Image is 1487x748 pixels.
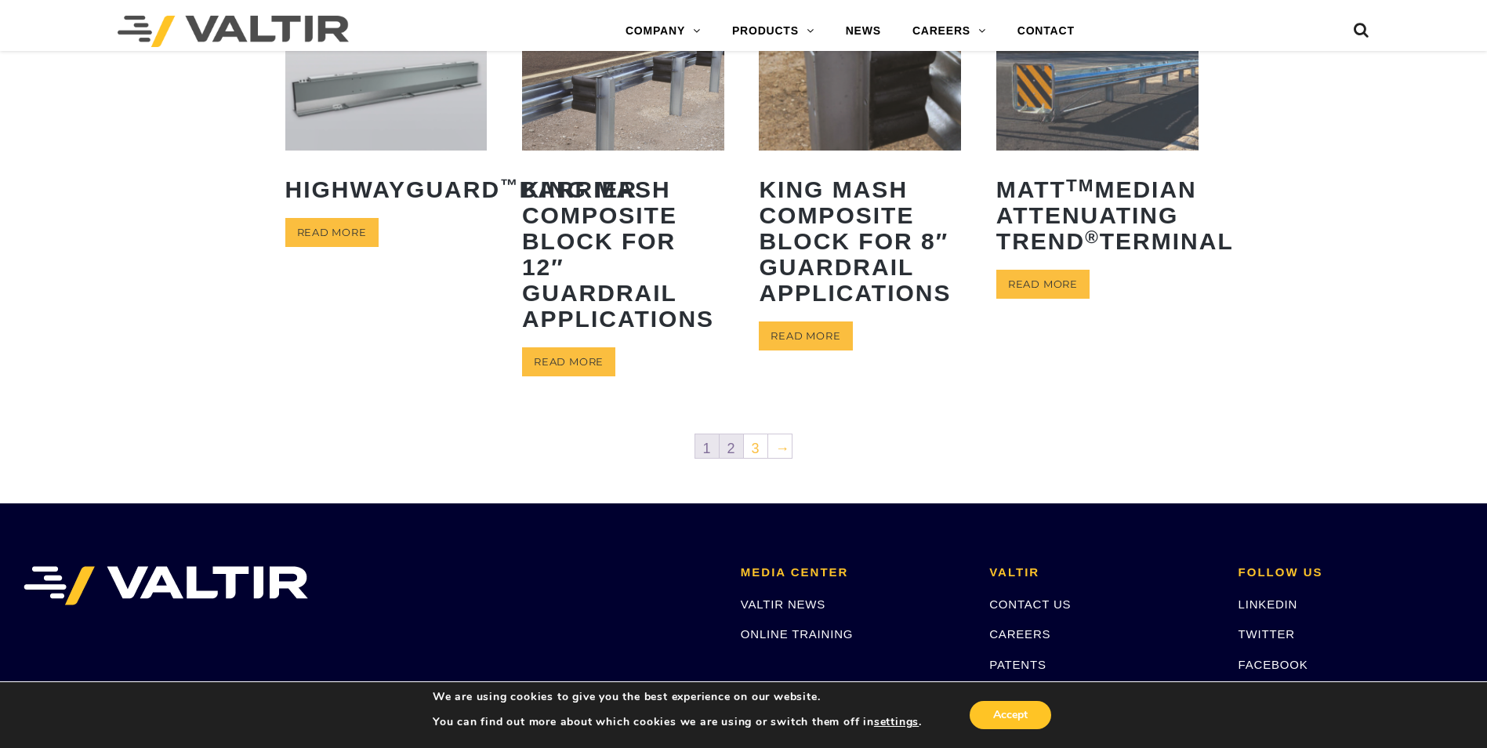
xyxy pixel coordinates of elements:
a: MATTTMMedian Attenuating TREND®Terminal [996,24,1199,266]
a: CONTACT US [989,597,1071,611]
a: Read more about “MATTTM Median Attenuating TREND® Terminal” [996,270,1090,299]
h2: MEDIA CENTER [741,566,966,579]
p: You can find out more about which cookies we are using or switch them off in . [433,715,922,729]
a: Read more about “HighwayGuard™ Barrier” [285,218,379,247]
h2: King MASH Composite Block for 12″ Guardrail Applications [522,165,724,343]
a: CONTACT [1002,16,1090,47]
img: VALTIR [24,566,308,605]
h2: MATT Median Attenuating TREND Terminal [996,165,1199,266]
nav: Product Pagination [285,433,1202,464]
h2: HighwayGuard Barrier [285,165,488,214]
a: ONLINE TRAINING [741,627,853,641]
span: 1 [695,434,719,458]
button: settings [874,715,919,729]
a: → [768,434,792,458]
a: PATENTS [989,658,1046,671]
a: 3 [744,434,767,458]
img: Valtir [118,16,349,47]
a: FACEBOOK [1239,658,1308,671]
a: COMPANY [610,16,716,47]
a: HighwayGuard™Barrier [285,24,488,214]
a: CAREERS [897,16,1002,47]
a: LINKEDIN [1239,597,1298,611]
a: Read more about “King MASH Composite Block for 12" Guardrail Applications” [522,347,615,376]
h2: King MASH Composite Block for 8″ Guardrail Applications [759,165,961,318]
a: VALTIR NEWS [741,597,825,611]
a: CAREERS [989,627,1050,641]
sup: ® [1085,227,1100,247]
sup: TM [1066,176,1095,195]
h2: FOLLOW US [1239,566,1463,579]
a: PRODUCTS [716,16,830,47]
h2: VALTIR [989,566,1214,579]
a: King MASH Composite Block for 12″ Guardrail Applications [522,24,724,343]
a: TWITTER [1239,627,1295,641]
button: Accept [970,701,1051,729]
a: 2 [720,434,743,458]
a: King MASH Composite Block for 8″ Guardrail Applications [759,24,961,318]
sup: ™ [500,176,520,195]
a: NEWS [830,16,897,47]
a: Read more about “King MASH Composite Block for 8" Guardrail Applications” [759,321,852,350]
p: We are using cookies to give you the best experience on our website. [433,690,922,704]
